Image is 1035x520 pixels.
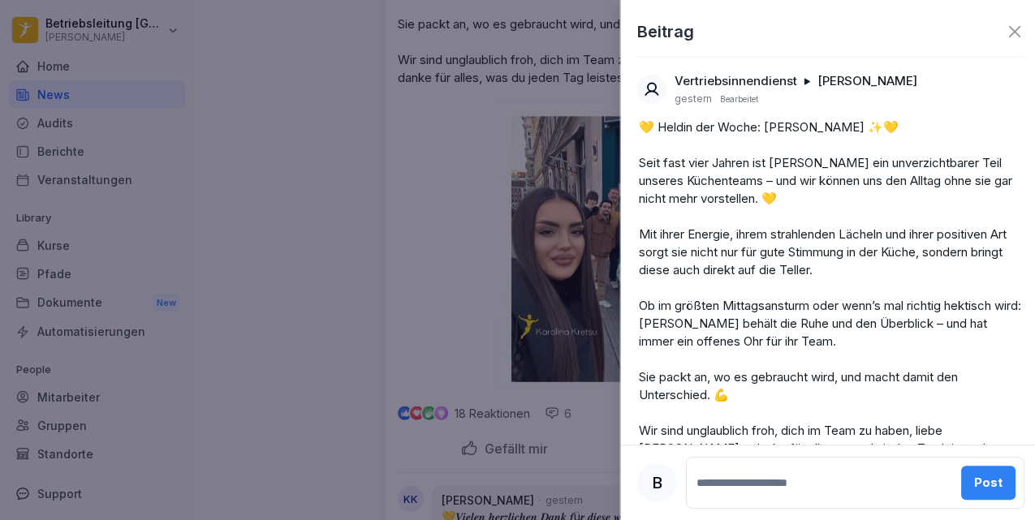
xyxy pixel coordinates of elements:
div: B [637,463,676,502]
p: Beitrag [637,19,694,44]
p: Bearbeitet [720,92,758,105]
p: 💛 Heldin der Woche: [PERSON_NAME] ✨💛 Seit fast vier Jahren ist [PERSON_NAME] ein unverzichtbarer ... [639,118,1023,458]
p: gestern [675,92,712,105]
p: Vertriebsinnendienst [675,73,797,89]
button: Post [961,466,1016,500]
p: [PERSON_NAME] [817,73,917,89]
div: Post [974,474,1003,492]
